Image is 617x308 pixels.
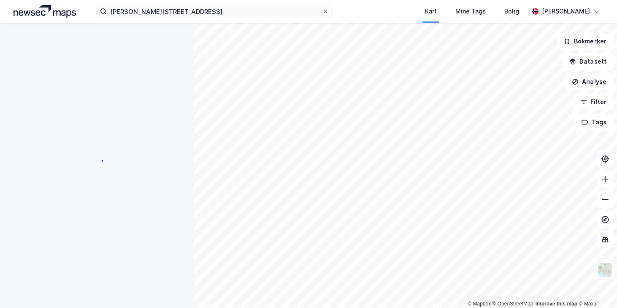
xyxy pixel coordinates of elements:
div: Bolig [504,6,519,16]
div: Kart [425,6,437,16]
img: spinner.a6d8c91a73a9ac5275cf975e30b51cfb.svg [90,154,104,167]
iframe: Chat Widget [575,268,617,308]
div: Mine Tags [455,6,486,16]
button: Filter [573,94,614,110]
a: Improve this map [536,301,577,307]
button: Analyse [565,73,614,90]
button: Tags [574,114,614,131]
img: Z [597,262,613,278]
div: [PERSON_NAME] [542,6,590,16]
button: Datasett [562,53,614,70]
img: logo.a4113a55bc3d86da70a041830d287a7e.svg [14,5,76,18]
input: Søk på adresse, matrikkel, gårdeiere, leietakere eller personer [107,5,322,18]
button: Bokmerker [557,33,614,50]
a: OpenStreetMap [493,301,533,307]
a: Mapbox [468,301,491,307]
